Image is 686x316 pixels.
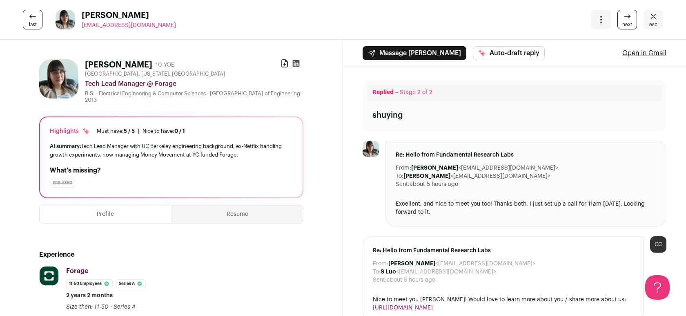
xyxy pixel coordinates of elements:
[114,304,136,310] span: Series A
[143,128,185,134] div: Nice to have:
[411,164,558,172] dd: <[EMAIL_ADDRESS][DOMAIN_NAME]>
[388,260,535,268] dd: <[EMAIL_ADDRESS][DOMAIN_NAME]>
[381,268,496,276] dd: <[EMAIL_ADDRESS][DOMAIN_NAME]>
[622,21,632,28] span: next
[40,267,58,285] img: 30704c5dafcda0cc7f4e9098904c14c412d4be4869db9bdf3f07ea5adb074a0f.jpg
[373,296,633,312] div: Nice to meet you [PERSON_NAME]! Would love to learn more about you / share more about us:
[387,276,435,284] dd: about 5 hours ago
[381,269,396,275] b: S Luo
[56,10,75,29] img: 36f347cc48e9aa599700783535260b4270d0509da7206840eb49b7501f808f9d.jpg
[23,10,42,29] a: last
[373,260,388,268] dt: From:
[403,172,550,180] dd: <[EMAIL_ADDRESS][DOMAIN_NAME]>
[395,90,398,95] span: –
[97,128,135,134] div: Must have:
[649,21,657,28] span: esc
[403,173,450,179] b: [PERSON_NAME]
[473,46,545,60] button: Auto-draft reply
[82,10,176,21] span: [PERSON_NAME]
[97,128,185,134] ul: |
[645,275,670,300] iframe: Help Scout Beacon - Open
[85,90,303,103] div: B.S. - Electrical Engineering & Computer Sciences - [GEOGRAPHIC_DATA] of Engineering - 2013
[396,180,410,188] dt: Sent:
[396,164,411,172] dt: From:
[591,10,611,29] button: Open dropdown
[50,166,293,175] h2: What's missing?
[363,141,379,157] img: 36f347cc48e9aa599700783535260b4270d0509da7206840eb49b7501f808f9d.jpg
[29,21,37,28] span: last
[85,71,225,77] span: [GEOGRAPHIC_DATA], [US_STATE], [GEOGRAPHIC_DATA]
[617,10,637,29] a: next
[622,48,666,58] a: Open in Gmail
[373,276,387,284] dt: Sent:
[650,236,666,253] div: CC
[410,180,458,188] dd: about 5 hours ago
[396,172,403,180] dt: To:
[66,304,109,310] span: Size then: 11-50
[66,279,113,288] li: 11-50 employees
[66,268,88,274] span: Forage
[39,250,303,260] h2: Experience
[40,205,171,223] button: Profile
[373,305,433,311] a: [URL][DOMAIN_NAME]
[82,21,176,29] a: [EMAIL_ADDRESS][DOMAIN_NAME]
[372,90,394,95] span: Replied
[85,79,303,89] div: Tech Lead Manager @ Forage
[110,303,112,311] span: ·
[50,127,90,135] div: Highlights
[373,247,633,255] span: Re: Hello from Fundamental Research Labs
[396,200,656,216] div: Excellent, and nice to meet you too! Thanks both. I just set up a call for 11am [DATE]. Looking f...
[372,110,403,121] div: shuying
[363,46,466,60] button: Message [PERSON_NAME]
[388,261,435,267] b: [PERSON_NAME]
[411,165,458,171] b: [PERSON_NAME]
[116,279,146,288] li: Series A
[373,268,381,276] dt: To:
[50,142,293,159] div: Tech Lead Manager with UC Berkeley engineering background, ex-Netflix handling growth experiments...
[50,143,81,149] span: AI summary:
[174,128,185,134] span: 0 / 1
[156,61,174,69] div: 10 YOE
[396,151,656,159] span: Re: Hello from Fundamental Research Labs
[50,179,75,188] div: Pre-seed
[644,10,663,29] a: Close
[66,291,113,300] span: 2 years 2 months
[400,90,432,95] span: Stage 2 of 2
[85,59,152,71] h1: [PERSON_NAME]
[82,22,176,28] span: [EMAIL_ADDRESS][DOMAIN_NAME]
[124,128,135,134] span: 5 / 5
[172,205,303,223] button: Resume
[39,59,78,99] img: 36f347cc48e9aa599700783535260b4270d0509da7206840eb49b7501f808f9d.jpg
